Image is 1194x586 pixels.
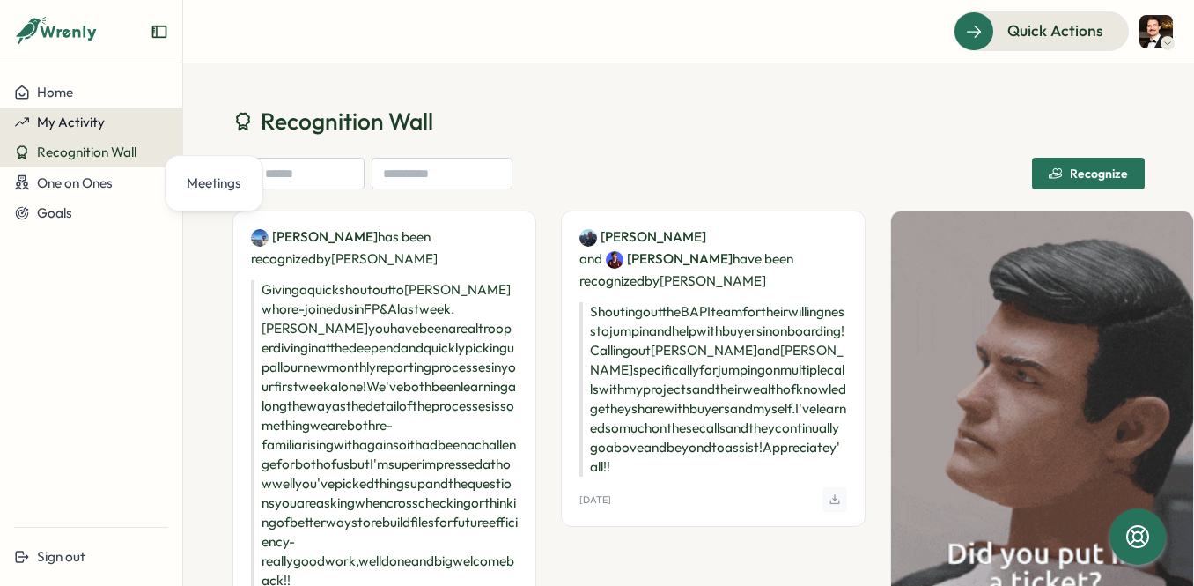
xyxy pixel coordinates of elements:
[579,302,846,477] p: Shouting out the BAPI team for their willingness to jump in and help with buyers in onboarding! C...
[37,114,105,130] span: My Activity
[37,174,113,191] span: One on Ones
[37,84,73,100] span: Home
[1049,167,1128,181] div: Recognize
[579,226,846,292] p: have been recognized by [PERSON_NAME]
[606,251,623,269] img: Henry Dennis
[37,144,136,160] span: Recognition Wall
[1007,19,1103,42] span: Quick Actions
[954,11,1129,50] button: Quick Actions
[251,227,378,247] a: Chan-Lee Bond[PERSON_NAME]
[579,494,611,506] p: [DATE]
[37,204,72,221] span: Goals
[1139,15,1173,48] img: Carlton Huber
[187,174,241,193] div: Meetings
[579,249,602,269] span: and
[579,229,597,247] img: Alex Marshall
[251,226,518,270] p: has been recognized by [PERSON_NAME]
[606,249,733,269] a: Henry Dennis[PERSON_NAME]
[579,227,706,247] a: Alex Marshall[PERSON_NAME]
[151,23,168,41] button: Expand sidebar
[37,548,85,565] span: Sign out
[180,167,248,200] a: Meetings
[251,229,269,247] img: Chan-Lee Bond
[261,106,433,137] span: Recognition Wall
[1032,158,1145,189] button: Recognize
